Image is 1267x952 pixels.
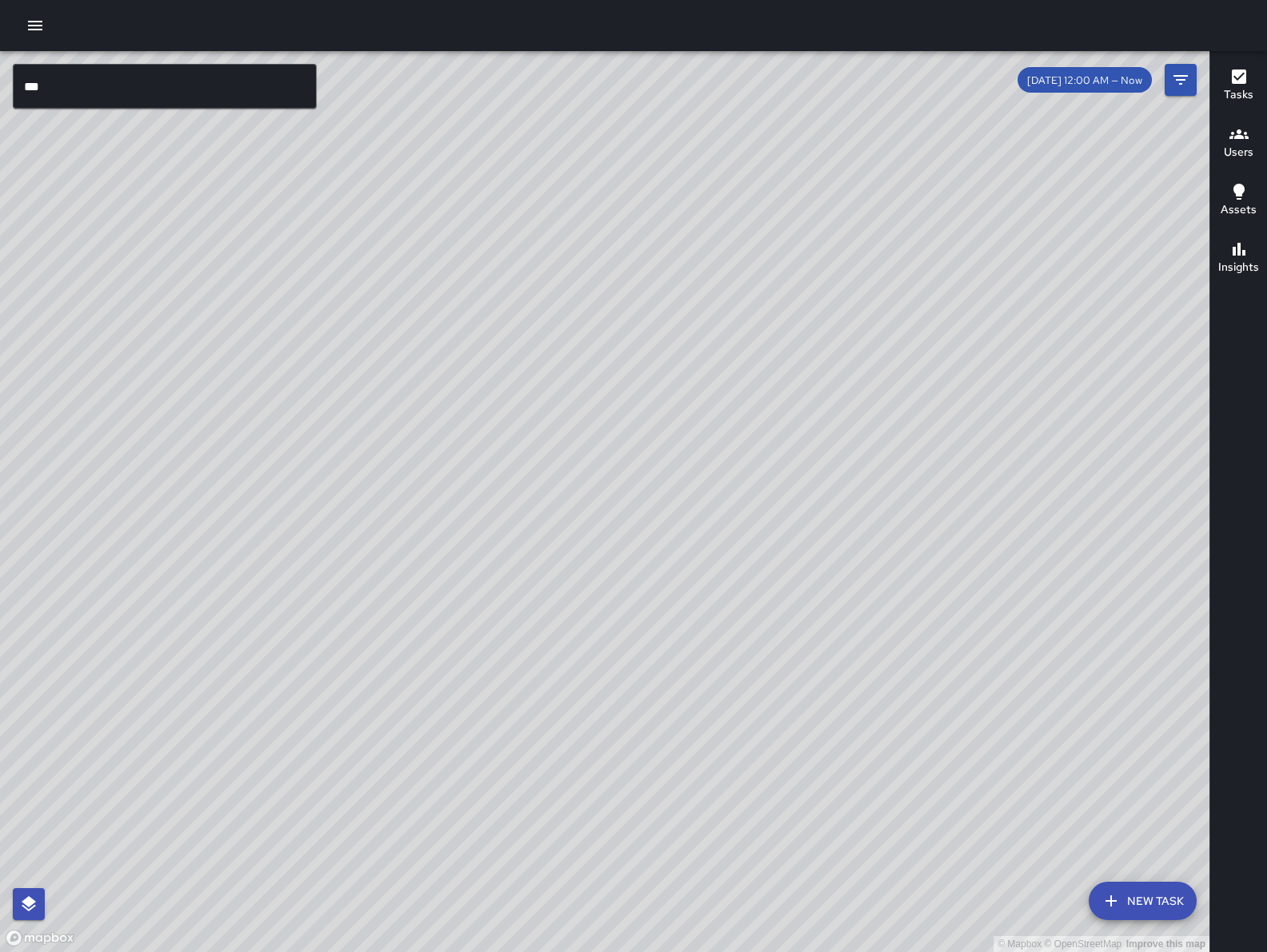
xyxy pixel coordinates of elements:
[1210,173,1267,230] button: Assets
[1089,882,1197,920] button: New Task
[1221,201,1257,219] h6: Assets
[1165,64,1197,96] button: Filters
[1210,58,1267,115] button: Tasks
[1210,230,1267,288] button: Insights
[1218,259,1259,276] h6: Insights
[1210,115,1267,173] button: Users
[1018,73,1152,87] span: [DATE] 12:00 AM — Now
[1224,86,1253,104] h6: Tasks
[1224,144,1253,161] h6: Users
